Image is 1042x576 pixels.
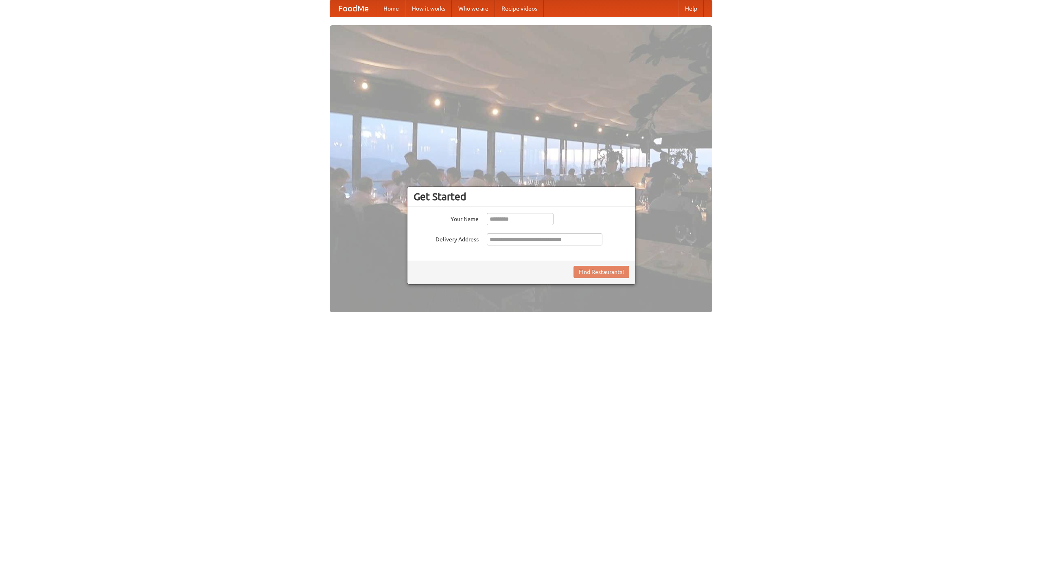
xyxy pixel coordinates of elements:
a: How it works [405,0,452,17]
a: FoodMe [330,0,377,17]
a: Home [377,0,405,17]
a: Recipe videos [495,0,544,17]
button: Find Restaurants! [574,266,629,278]
label: Your Name [414,213,479,223]
a: Help [679,0,704,17]
h3: Get Started [414,191,629,203]
a: Who we are [452,0,495,17]
label: Delivery Address [414,233,479,243]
